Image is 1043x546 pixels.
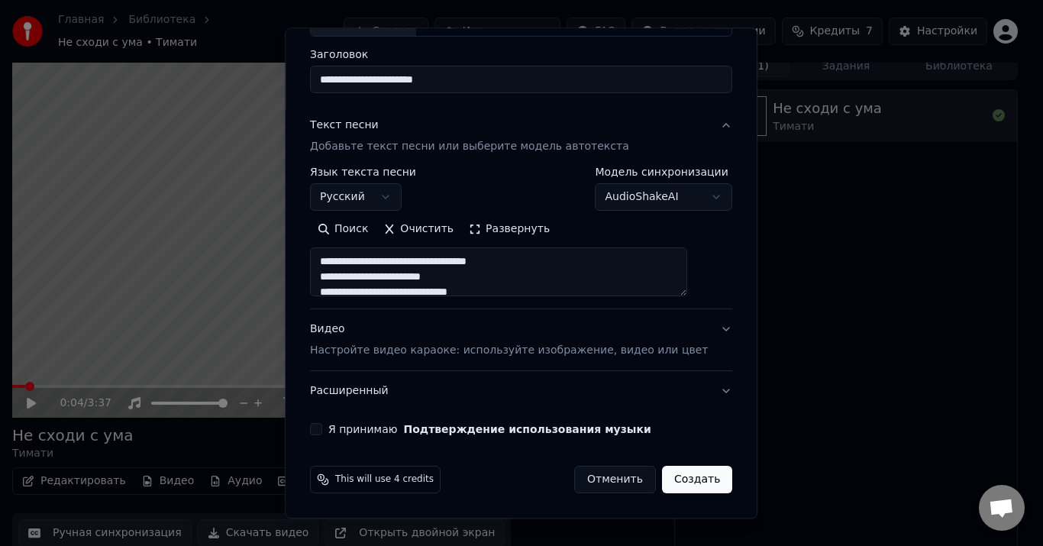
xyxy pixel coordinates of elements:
button: Развернуть [461,218,557,242]
div: Видео [310,322,708,359]
button: Текст песниДобавьте текст песни или выберите модель автотекста [310,106,732,167]
button: Поиск [310,218,376,242]
button: Отменить [574,467,656,494]
label: Язык текста песни [310,167,416,178]
label: Заголовок [310,50,732,60]
label: Модель синхронизации [596,167,733,178]
p: Настройте видео караоке: используйте изображение, видео или цвет [310,344,708,359]
label: Я принимаю [328,425,651,435]
div: Текст песни [310,118,379,134]
button: Очистить [376,218,462,242]
button: Расширенный [310,372,732,412]
button: Я принимаю [404,425,651,435]
button: Создать [662,467,732,494]
span: This will use 4 credits [335,474,434,486]
div: Текст песниДобавьте текст песни или выберите модель автотекста [310,167,732,309]
p: Добавьте текст песни или выберите модель автотекста [310,140,629,155]
button: ВидеоНастройте видео караоке: используйте изображение, видео или цвет [310,310,732,371]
